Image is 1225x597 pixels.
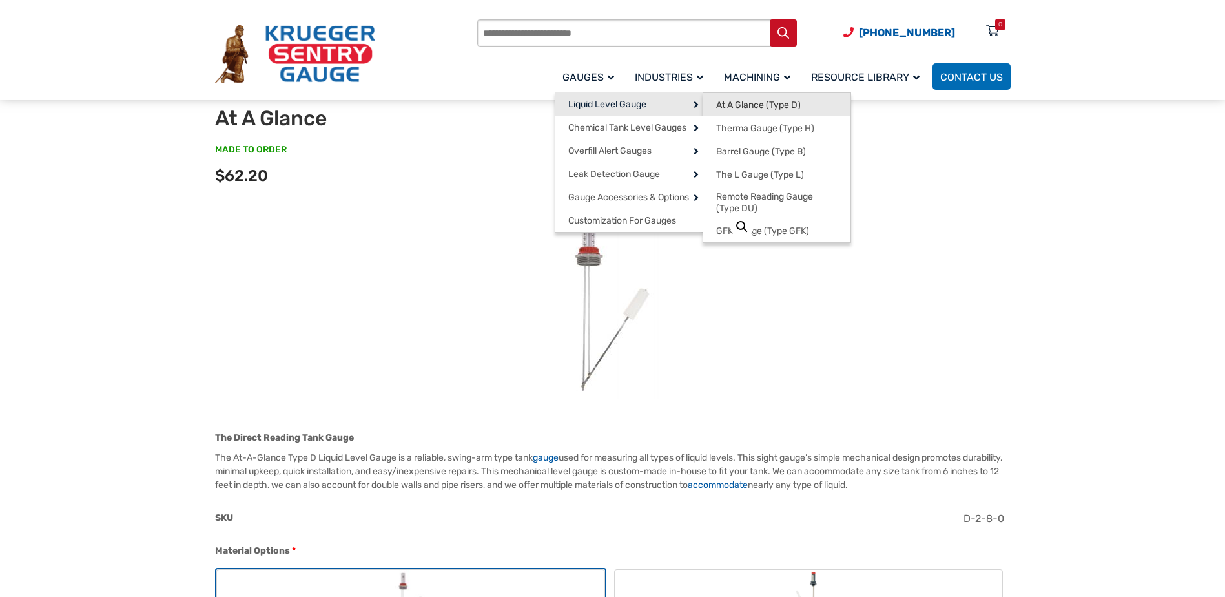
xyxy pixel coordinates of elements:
[635,71,703,83] span: Industries
[555,92,703,116] a: Liquid Level Gauge
[843,25,955,41] a: Phone Number (920) 434-8860
[215,545,290,556] span: Material Options
[940,71,1003,83] span: Contact Us
[716,61,803,92] a: Machining
[555,61,627,92] a: Gauges
[533,452,559,463] a: gauge
[703,116,850,140] a: Therma Gauge (Type H)
[215,167,268,185] span: $62.20
[716,169,804,181] span: The L Gauge (Type L)
[215,512,233,523] span: SKU
[555,162,703,185] a: Leak Detection Gauge
[555,209,703,232] a: Customization For Gauges
[568,122,686,134] span: Chemical Tank Level Gauges
[555,139,703,162] a: Overfill Alert Gauges
[215,106,533,131] h1: At A Glance
[716,99,801,111] span: At A Glance (Type D)
[803,61,932,92] a: Resource Library
[716,191,838,214] span: Remote Reading Gauge (Type DU)
[703,186,850,219] a: Remote Reading Gauge (Type DU)
[703,93,850,116] a: At A Glance (Type D)
[627,61,716,92] a: Industries
[811,71,920,83] span: Resource Library
[703,163,850,186] a: The L Gauge (Type L)
[963,512,1004,525] span: D-2-8-0
[998,19,1002,30] div: 0
[555,185,703,209] a: Gauge Accessories & Options
[703,140,850,163] a: Barrel Gauge (Type B)
[292,544,296,558] abbr: required
[535,205,690,399] img: At A Glance
[562,71,614,83] span: Gauges
[568,169,660,180] span: Leak Detection Gauge
[215,451,1011,492] p: The At-A-Glance Type D Liquid Level Gauge is a reliable, swing-arm type tank used for measuring a...
[215,432,354,443] strong: The Direct Reading Tank Gauge
[568,99,646,110] span: Liquid Level Gauge
[568,215,676,227] span: Customization For Gauges
[555,116,703,139] a: Chemical Tank Level Gauges
[716,146,806,158] span: Barrel Gauge (Type B)
[859,26,955,39] span: [PHONE_NUMBER]
[215,25,375,84] img: Krueger Sentry Gauge
[215,143,287,156] span: MADE TO ORDER
[568,192,689,204] span: Gauge Accessories & Options
[688,479,748,490] a: accommodate
[703,219,850,242] a: GFK Gauge (Type GFK)
[730,215,754,238] a: View full-screen image gallery
[716,123,814,134] span: Therma Gauge (Type H)
[932,63,1011,90] a: Contact Us
[568,145,652,157] span: Overfill Alert Gauges
[716,225,809,237] span: GFK Gauge (Type GFK)
[724,71,790,83] span: Machining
